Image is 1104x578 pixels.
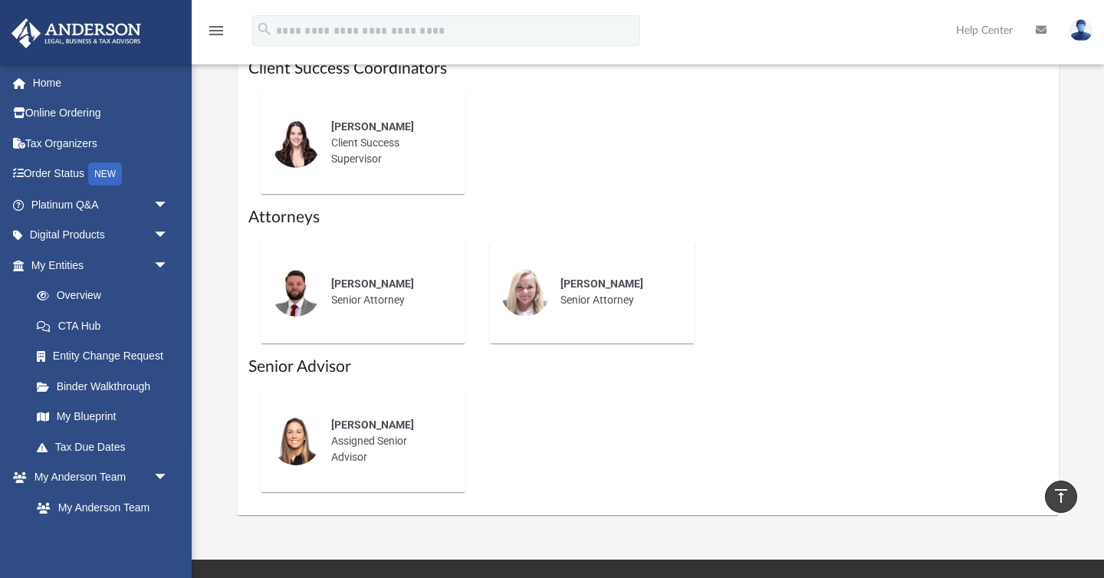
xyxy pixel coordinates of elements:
[271,268,320,317] img: thumbnail
[153,462,184,494] span: arrow_drop_down
[11,462,184,493] a: My Anderson Teamarrow_drop_down
[207,21,225,40] i: menu
[560,278,643,290] span: [PERSON_NAME]
[320,406,455,476] div: Assigned Senior Advisor
[271,119,320,168] img: thumbnail
[153,220,184,251] span: arrow_drop_down
[11,67,192,98] a: Home
[11,159,192,190] a: Order StatusNEW
[550,265,684,319] div: Senior Attorney
[21,341,192,372] a: Entity Change Request
[320,265,455,319] div: Senior Attorney
[248,206,1048,228] h1: Attorneys
[1052,487,1070,505] i: vertical_align_top
[88,163,122,186] div: NEW
[320,108,455,178] div: Client Success Supervisor
[153,250,184,281] span: arrow_drop_down
[11,128,192,159] a: Tax Organizers
[256,21,273,38] i: search
[331,419,414,431] span: [PERSON_NAME]
[331,278,414,290] span: [PERSON_NAME]
[21,310,192,341] a: CTA Hub
[1045,481,1077,513] a: vertical_align_top
[248,57,1048,80] h1: Client Success Coordinators
[21,432,192,462] a: Tax Due Dates
[153,189,184,221] span: arrow_drop_down
[248,356,1048,378] h1: Senior Advisor
[11,189,192,220] a: Platinum Q&Aarrow_drop_down
[271,416,320,465] img: thumbnail
[331,120,414,133] span: [PERSON_NAME]
[207,29,225,40] a: menu
[11,98,192,129] a: Online Ordering
[1069,19,1092,41] img: User Pic
[11,220,192,251] a: Digital Productsarrow_drop_down
[21,281,192,311] a: Overview
[21,371,192,402] a: Binder Walkthrough
[501,268,550,317] img: thumbnail
[11,250,192,281] a: My Entitiesarrow_drop_down
[21,523,184,553] a: Anderson System
[21,402,184,432] a: My Blueprint
[21,492,176,523] a: My Anderson Team
[7,18,146,48] img: Anderson Advisors Platinum Portal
